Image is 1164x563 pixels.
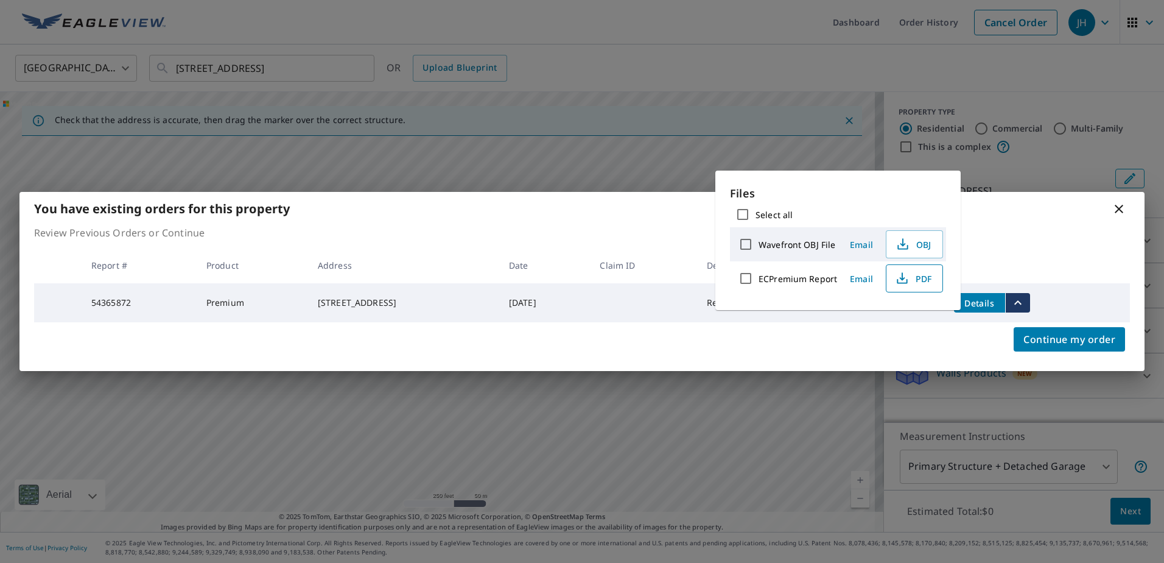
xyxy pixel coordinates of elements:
[847,273,876,285] span: Email
[308,247,499,283] th: Address
[318,297,489,309] div: [STREET_ADDRESS]
[756,209,793,221] label: Select all
[961,297,998,309] span: Details
[82,247,197,283] th: Report #
[34,225,1130,240] p: Review Previous Orders or Continue
[759,273,837,285] label: ECPremium Report
[697,283,801,322] td: Regular
[697,247,801,283] th: Delivery
[34,200,290,217] b: You have existing orders for this property
[886,264,943,292] button: PDF
[759,239,835,250] label: Wavefront OBJ File
[1005,293,1030,313] button: filesDropdownBtn-54365872
[197,247,308,283] th: Product
[1014,327,1125,352] button: Continue my order
[894,271,933,286] span: PDF
[1023,331,1115,348] span: Continue my order
[82,283,197,322] td: 54365872
[842,235,881,254] button: Email
[499,283,591,322] td: [DATE]
[886,230,943,258] button: OBJ
[847,239,876,250] span: Email
[894,237,933,252] span: OBJ
[954,293,1005,313] button: detailsBtn-54365872
[590,247,696,283] th: Claim ID
[499,247,591,283] th: Date
[197,283,308,322] td: Premium
[730,185,946,202] p: Files
[842,269,881,288] button: Email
